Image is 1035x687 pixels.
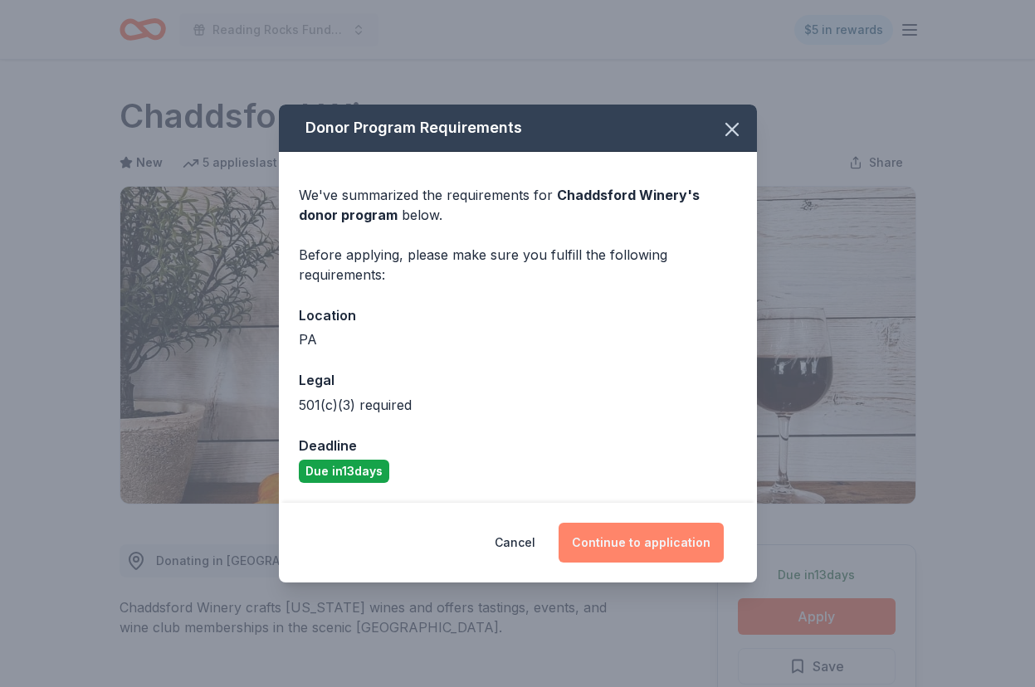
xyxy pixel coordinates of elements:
div: Deadline [299,435,737,456]
div: We've summarized the requirements for below. [299,185,737,225]
div: 501(c)(3) required [299,395,737,415]
div: Before applying, please make sure you fulfill the following requirements: [299,245,737,285]
div: Location [299,305,737,326]
button: Cancel [495,523,535,563]
button: Continue to application [559,523,724,563]
div: Donor Program Requirements [279,105,757,152]
div: PA [299,329,737,349]
div: Due in 13 days [299,460,389,483]
div: Legal [299,369,737,391]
